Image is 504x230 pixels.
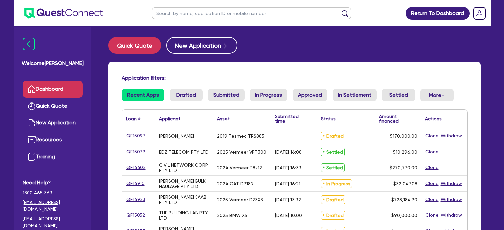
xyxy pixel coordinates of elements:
div: 2025 Vermeer VPT300 [217,149,266,155]
span: $270,770.00 [390,165,417,170]
a: [EMAIL_ADDRESS][DOMAIN_NAME] [23,215,83,229]
div: [PERSON_NAME] [159,133,194,139]
button: Clone [425,180,439,187]
a: QF14910 [126,180,145,187]
button: Clone [425,132,439,140]
div: EDZ TELECOM PTY LTD [159,149,209,155]
button: Quick Quote [108,37,161,54]
div: Loan # [126,116,140,121]
span: In Progress [321,179,352,188]
span: Drafted [321,211,345,220]
button: Dropdown toggle [420,89,454,101]
a: Dropdown toggle [471,5,488,22]
input: Search by name, application ID or mobile number... [152,7,351,19]
a: QF15097 [126,132,146,140]
span: $728,184.90 [391,197,417,202]
button: Clone [425,211,439,219]
a: QF15079 [126,148,146,156]
a: Quick Quote [23,98,83,115]
div: [PERSON_NAME] SAAB PTY LTD [159,194,209,205]
img: training [28,153,36,161]
div: Asset [217,116,230,121]
button: New Application [166,37,237,54]
a: Approved [293,89,327,101]
a: Quick Quote [108,37,166,54]
div: 2019 Tesmec TRS885 [217,133,264,139]
a: In Progress [250,89,287,101]
img: new-application [28,119,36,127]
span: Welcome [PERSON_NAME] [22,59,84,67]
div: Actions [425,116,442,121]
div: [DATE] 10:00 [275,213,302,218]
span: Settled [321,148,345,156]
button: Clone [425,164,439,171]
div: THE BUILDING LAB PTY LTD [159,210,209,221]
div: [DATE] 16:08 [275,149,302,155]
img: icon-menu-close [23,38,35,50]
button: Withdraw [440,211,462,219]
button: Clone [425,196,439,203]
a: Submitted [208,89,245,101]
a: In Settlement [333,89,377,101]
span: Need Help? [23,179,83,187]
a: QF14402 [126,164,146,171]
div: 2025 Vermeer D23X30DRS3 [217,197,267,202]
div: [DATE] 16:33 [275,165,301,170]
button: Clone [425,148,439,156]
a: QF15052 [126,211,145,219]
span: Drafted [321,195,345,204]
button: Withdraw [440,132,462,140]
a: Return To Dashboard [406,7,470,20]
a: Settled [382,89,415,101]
div: [PERSON_NAME] BULK HAULAGE PTY LTD [159,178,209,189]
span: $90,000.00 [391,213,417,218]
img: quest-connect-logo-blue [24,8,103,19]
a: Training [23,148,83,165]
a: [EMAIL_ADDRESS][DOMAIN_NAME] [23,199,83,213]
h4: Application filters: [122,75,468,81]
div: Status [321,116,336,121]
div: 2025 BMW X5 [217,213,247,218]
img: quick-quote [28,102,36,110]
div: [DATE] 13:32 [275,197,301,202]
a: Resources [23,131,83,148]
a: Drafted [170,89,203,101]
a: New Application [23,115,83,131]
div: Amount financed [379,114,417,123]
span: Settled [321,163,345,172]
button: Withdraw [440,196,462,203]
img: resources [28,136,36,144]
div: Submitted time [275,114,307,123]
div: 2024 CAT DP18N [217,181,253,186]
span: $170,000.00 [390,133,417,139]
a: QF14923 [126,196,146,203]
div: [DATE] 16:21 [275,181,300,186]
button: Withdraw [440,180,462,187]
div: CIVIL NETWORK CORP PTY LTD [159,162,209,173]
div: 2024 Vermeer D8x12 HDD [217,165,267,170]
span: $32,047.08 [393,181,417,186]
a: Dashboard [23,81,83,98]
div: Applicant [159,116,180,121]
a: Recent Apps [122,89,164,101]
span: Drafted [321,132,345,140]
span: 1300 465 363 [23,189,83,196]
span: $10,296.00 [393,149,417,155]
